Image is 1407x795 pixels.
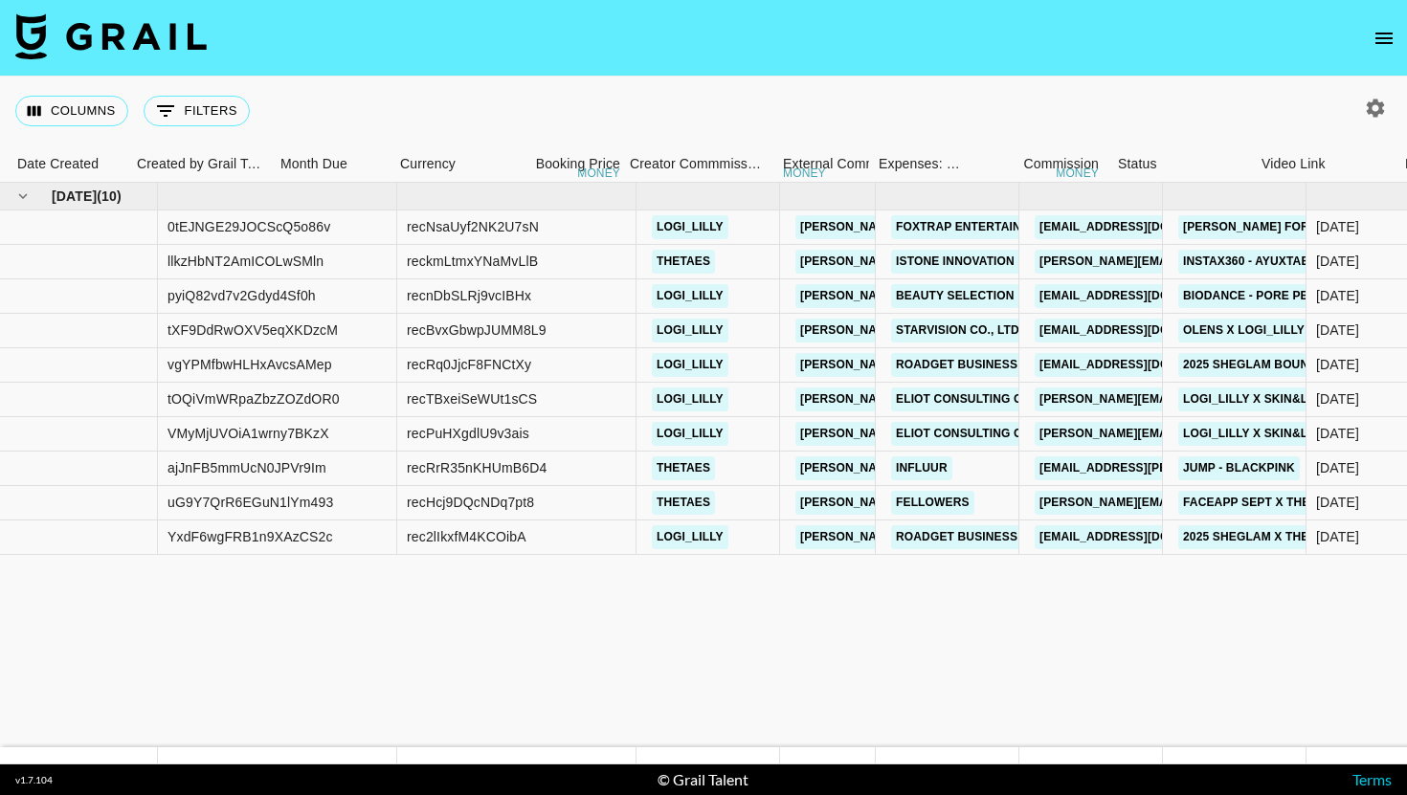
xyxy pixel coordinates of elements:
[795,456,1206,480] a: [PERSON_NAME][EMAIL_ADDRESS][PERSON_NAME][DOMAIN_NAME]
[1035,525,1249,549] a: [EMAIL_ADDRESS][DOMAIN_NAME]
[795,284,1206,308] a: [PERSON_NAME][EMAIL_ADDRESS][PERSON_NAME][DOMAIN_NAME]
[167,320,338,340] div: tXF9DdRwOXV5eqXKDzcM
[795,353,1206,377] a: [PERSON_NAME][EMAIL_ADDRESS][PERSON_NAME][DOMAIN_NAME]
[1118,145,1157,183] div: Status
[630,145,764,183] div: Creator Commmission Override
[167,355,332,374] div: vgYPMfbwHLHxAvcsAMep
[1035,250,1347,274] a: [PERSON_NAME][EMAIL_ADDRESS][DOMAIN_NAME]
[795,525,1206,549] a: [PERSON_NAME][EMAIL_ADDRESS][PERSON_NAME][DOMAIN_NAME]
[1252,145,1396,183] div: Video Link
[1316,389,1359,409] div: 9/23/2025
[652,387,728,411] a: logi_lilly
[127,145,271,183] div: Created by Grail Team
[891,250,1069,274] a: Istone Innovation Limited
[167,217,330,236] div: 0tEJNGE29JOCScQ5o86v
[15,96,128,126] button: Select columns
[891,456,952,480] a: Influur
[869,145,965,183] div: Expenses: Remove Commission?
[630,145,773,183] div: Creator Commmission Override
[15,13,207,59] img: Grail Talent
[407,389,537,409] div: recTBxeiSeWUt1sCS
[652,319,728,342] a: logi_lilly
[97,187,122,206] span: ( 10 )
[1035,387,1347,411] a: [PERSON_NAME][EMAIL_ADDRESS][DOMAIN_NAME]
[795,387,1206,411] a: [PERSON_NAME][EMAIL_ADDRESS][PERSON_NAME][DOMAIN_NAME]
[1035,491,1251,515] a: [PERSON_NAME][EMAIL_ADDRESS]
[407,458,547,477] div: recRrR35nKHUmB6D4
[407,217,539,236] div: recNsaUyf2NK2U7sN
[1035,456,1347,480] a: [EMAIL_ADDRESS][PERSON_NAME][DOMAIN_NAME]
[891,319,1027,342] a: STARVISION CO., LTD.
[1316,355,1359,374] div: 9/24/2025
[1262,145,1326,183] div: Video Link
[407,493,534,512] div: recHcj9DQcNDq7pt8
[891,525,1126,549] a: Roadget Business [DOMAIN_NAME].
[137,145,267,183] div: Created by Grail Team
[891,215,1115,239] a: FOXTRAP ENTERTAINMENT Co., Ltd.
[407,320,547,340] div: recBvxGbwpJUMM8L9
[795,422,1206,446] a: [PERSON_NAME][EMAIL_ADDRESS][PERSON_NAME][DOMAIN_NAME]
[652,491,715,515] a: thetaes
[1178,319,1309,342] a: OLENS x Logi_lilly
[1316,252,1359,271] div: 8/29/2025
[167,493,333,512] div: uG9Y7QrR6EGuN1lYm493
[1178,422,1329,446] a: Logi_lilly x Skin&lab
[1352,770,1392,788] a: Terms
[1056,167,1099,179] div: money
[280,145,347,183] div: Month Due
[1178,387,1329,411] a: Logi_lilly x Skin&lab
[1108,145,1252,183] div: Status
[891,387,1087,411] a: Eliot Consulting Group LLC
[52,187,97,206] span: [DATE]
[1035,215,1249,239] a: [EMAIL_ADDRESS][DOMAIN_NAME]
[891,422,1087,446] a: Eliot Consulting Group LLC
[1035,422,1347,446] a: [PERSON_NAME][EMAIL_ADDRESS][DOMAIN_NAME]
[15,774,53,786] div: v 1.7.104
[167,424,329,443] div: VMyMjUVOiA1wrny7BKzX
[1316,527,1359,546] div: 9/23/2025
[891,284,1019,308] a: Beauty Selection
[144,96,250,126] button: Show filters
[652,284,728,308] a: logi_lilly
[1365,19,1403,57] button: open drawer
[1035,353,1249,377] a: [EMAIL_ADDRESS][DOMAIN_NAME]
[795,319,1206,342] a: [PERSON_NAME][EMAIL_ADDRESS][PERSON_NAME][DOMAIN_NAME]
[577,167,620,179] div: money
[891,491,974,515] a: Fellowers
[271,145,391,183] div: Month Due
[167,286,316,305] div: pyiQ82vd7v2Gdyd4Sf0h
[407,252,538,271] div: reckmLtmxYNaMvLlB
[795,250,1206,274] a: [PERSON_NAME][EMAIL_ADDRESS][PERSON_NAME][DOMAIN_NAME]
[407,355,531,374] div: recRq0JjcF8FNCtXy
[1316,320,1359,340] div: 8/20/2025
[1035,319,1249,342] a: [EMAIL_ADDRESS][DOMAIN_NAME]
[879,145,961,183] div: Expenses: Remove Commission?
[652,353,728,377] a: logi_lilly
[8,145,127,183] div: Date Created
[407,286,531,305] div: recnDbSLRj9vcIBHx
[536,145,620,183] div: Booking Price
[1023,145,1099,183] div: Commission
[407,424,529,443] div: recPuHXgdlU9v3ais
[1178,491,1406,515] a: FACEAPP Sept x thesydneysmiles
[795,215,1206,239] a: [PERSON_NAME][EMAIL_ADDRESS][PERSON_NAME][DOMAIN_NAME]
[783,145,912,183] div: External Commission
[167,252,324,271] div: llkzHbNT2AmICOLwSMln
[1316,217,1359,236] div: 8/20/2025
[652,525,728,549] a: logi_lilly
[1035,284,1249,308] a: [EMAIL_ADDRESS][DOMAIN_NAME]
[652,422,728,446] a: logi_lilly
[1316,493,1359,512] div: 9/16/2025
[1178,456,1300,480] a: Jump - Blackpink
[1316,286,1359,305] div: 8/20/2025
[400,145,456,183] div: Currency
[407,527,526,546] div: rec2lIkxfM4KCOibA
[167,389,340,409] div: tOQiVmWRpaZbzZOZdOR0
[652,456,715,480] a: thetaes
[167,458,326,477] div: ajJnFB5mmUcN0JPVr9Im
[652,250,715,274] a: thetaes
[658,770,748,789] div: © Grail Talent
[391,145,486,183] div: Currency
[1316,458,1359,477] div: 9/8/2025
[783,167,826,179] div: money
